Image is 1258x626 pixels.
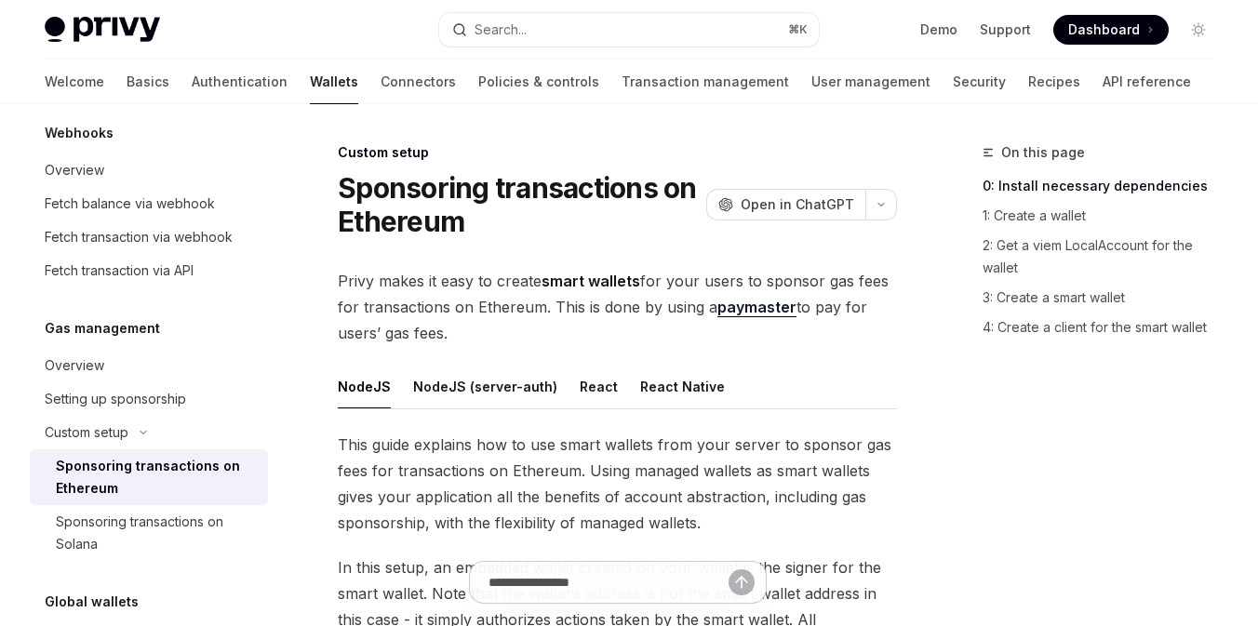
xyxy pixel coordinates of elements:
[439,13,819,47] button: Search...⌘K
[338,171,699,238] h1: Sponsoring transactions on Ethereum
[45,17,160,43] img: light logo
[45,591,139,613] h5: Global wallets
[580,365,618,408] button: React
[45,60,104,104] a: Welcome
[30,449,268,505] a: Sponsoring transactions on Ethereum
[45,421,128,444] div: Custom setup
[741,195,854,214] span: Open in ChatGPT
[1103,60,1191,104] a: API reference
[920,20,957,39] a: Demo
[30,187,268,220] a: Fetch balance via webhook
[980,20,1031,39] a: Support
[1068,20,1140,39] span: Dashboard
[45,317,160,340] h5: Gas management
[30,349,268,382] a: Overview
[622,60,789,104] a: Transaction management
[1053,15,1169,45] a: Dashboard
[983,313,1228,342] a: 4: Create a client for the smart wallet
[30,505,268,561] a: Sponsoring transactions on Solana
[478,60,599,104] a: Policies & controls
[30,254,268,287] a: Fetch transaction via API
[475,19,527,41] div: Search...
[413,365,557,408] button: NodeJS (server-auth)
[717,298,796,317] a: paymaster
[1184,15,1213,45] button: Toggle dark mode
[338,143,897,162] div: Custom setup
[127,60,169,104] a: Basics
[338,268,897,346] span: Privy makes it easy to create for your users to sponsor gas fees for transactions on Ethereum. Th...
[729,569,755,595] button: Send message
[381,60,456,104] a: Connectors
[30,220,268,254] a: Fetch transaction via webhook
[542,272,640,290] strong: smart wallets
[1028,60,1080,104] a: Recipes
[45,388,186,410] div: Setting up sponsorship
[338,432,897,536] span: This guide explains how to use smart wallets from your server to sponsor gas fees for transaction...
[1001,141,1085,164] span: On this page
[192,60,288,104] a: Authentication
[706,189,865,220] button: Open in ChatGPT
[983,283,1228,313] a: 3: Create a smart wallet
[310,60,358,104] a: Wallets
[45,260,194,282] div: Fetch transaction via API
[56,455,257,499] div: Sponsoring transactions on Ethereum
[983,171,1228,201] a: 0: Install necessary dependencies
[45,193,215,215] div: Fetch balance via webhook
[811,60,930,104] a: User management
[45,226,233,248] div: Fetch transaction via webhook
[953,60,1006,104] a: Security
[640,365,725,408] button: React Native
[788,22,808,37] span: ⌘ K
[30,382,268,416] a: Setting up sponsorship
[45,159,104,181] div: Overview
[30,153,268,187] a: Overview
[56,511,257,555] div: Sponsoring transactions on Solana
[983,201,1228,231] a: 1: Create a wallet
[338,365,391,408] button: NodeJS
[45,354,104,377] div: Overview
[983,231,1228,283] a: 2: Get a viem LocalAccount for the wallet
